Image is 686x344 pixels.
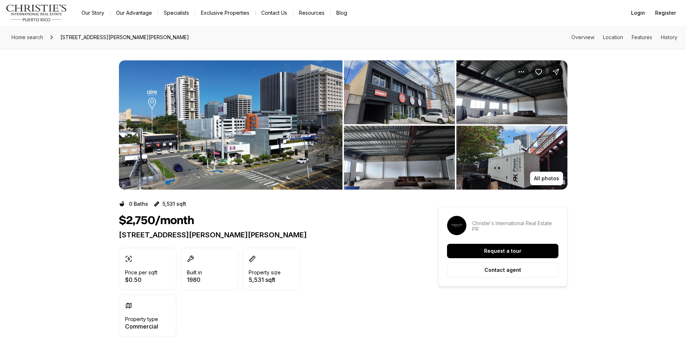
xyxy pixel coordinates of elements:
p: All photos [534,176,559,181]
p: Built in [187,270,202,275]
span: Home search [11,34,43,40]
div: Listing Photos [119,60,567,190]
p: 5,531 sqft [249,277,281,283]
a: Our Advantage [110,8,158,18]
p: 5,531 sqft [162,201,186,207]
li: 1 of 4 [119,60,342,190]
span: Register [655,10,676,16]
p: $0.50 [125,277,157,283]
a: Skip to: Location [603,34,623,40]
button: View image gallery [456,60,567,124]
img: logo [6,4,67,22]
button: Contact Us [255,8,293,18]
p: Commercial [125,324,158,329]
span: Login [631,10,645,16]
button: Property options [514,65,529,79]
p: Property type [125,316,158,322]
p: Christie's International Real Estate PR [472,220,558,232]
nav: Page section menu [571,34,677,40]
button: Login [627,6,649,20]
a: Skip to: Features [632,34,652,40]
a: Skip to: History [661,34,677,40]
button: View image gallery [344,126,455,190]
a: Blog [331,8,353,18]
button: View image gallery [456,126,567,190]
p: Request a tour [484,248,521,254]
button: Contact agent [447,262,558,278]
p: Property size [249,270,281,275]
a: Exclusive Properties [195,8,255,18]
button: Save Property: 133 CALLE O'NEILL [531,65,546,79]
p: [STREET_ADDRESS][PERSON_NAME][PERSON_NAME] [119,231,412,239]
a: Our Story [76,8,110,18]
p: Price per sqft [125,270,157,275]
button: Request a tour [447,244,558,258]
p: 1980 [187,277,202,283]
a: Skip to: Overview [571,34,594,40]
h1: $2,750/month [119,214,194,228]
a: Resources [293,8,330,18]
button: All photos [530,172,563,185]
button: View image gallery [344,60,455,124]
li: 2 of 4 [344,60,567,190]
button: View image gallery [119,60,342,190]
a: Home search [9,32,46,43]
button: Share Property: 133 CALLE O'NEILL [549,65,563,79]
p: 0 Baths [129,201,148,207]
span: [STREET_ADDRESS][PERSON_NAME][PERSON_NAME] [57,32,192,43]
a: Specialists [158,8,195,18]
button: Register [651,6,680,20]
p: Contact agent [484,267,521,273]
